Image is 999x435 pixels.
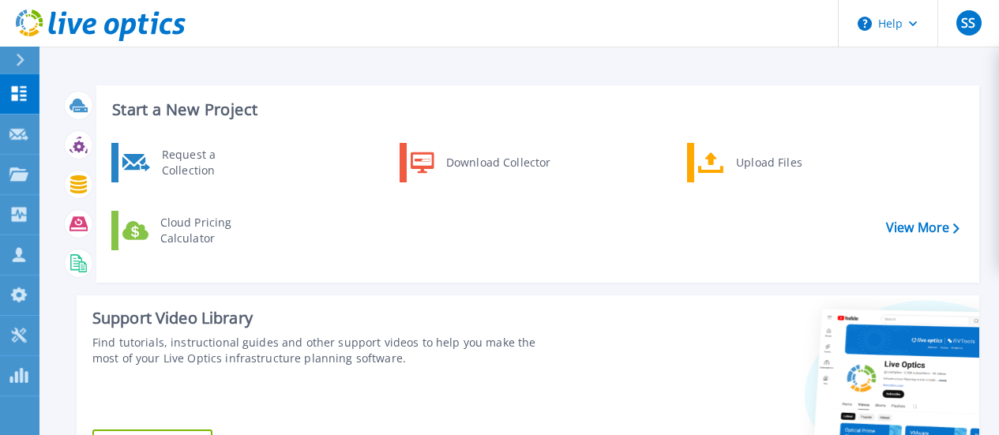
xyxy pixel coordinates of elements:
div: Cloud Pricing Calculator [152,215,269,246]
a: Cloud Pricing Calculator [111,211,273,250]
a: Request a Collection [111,143,273,182]
a: View More [886,220,960,235]
div: Support Video Library [92,308,561,328]
a: Download Collector [400,143,561,182]
span: SS [961,17,975,29]
div: Request a Collection [154,147,269,178]
div: Download Collector [438,147,558,178]
h3: Start a New Project [112,101,959,118]
div: Upload Files [728,147,845,178]
div: Find tutorials, instructional guides and other support videos to help you make the most of your L... [92,335,561,366]
a: Upload Files [687,143,849,182]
